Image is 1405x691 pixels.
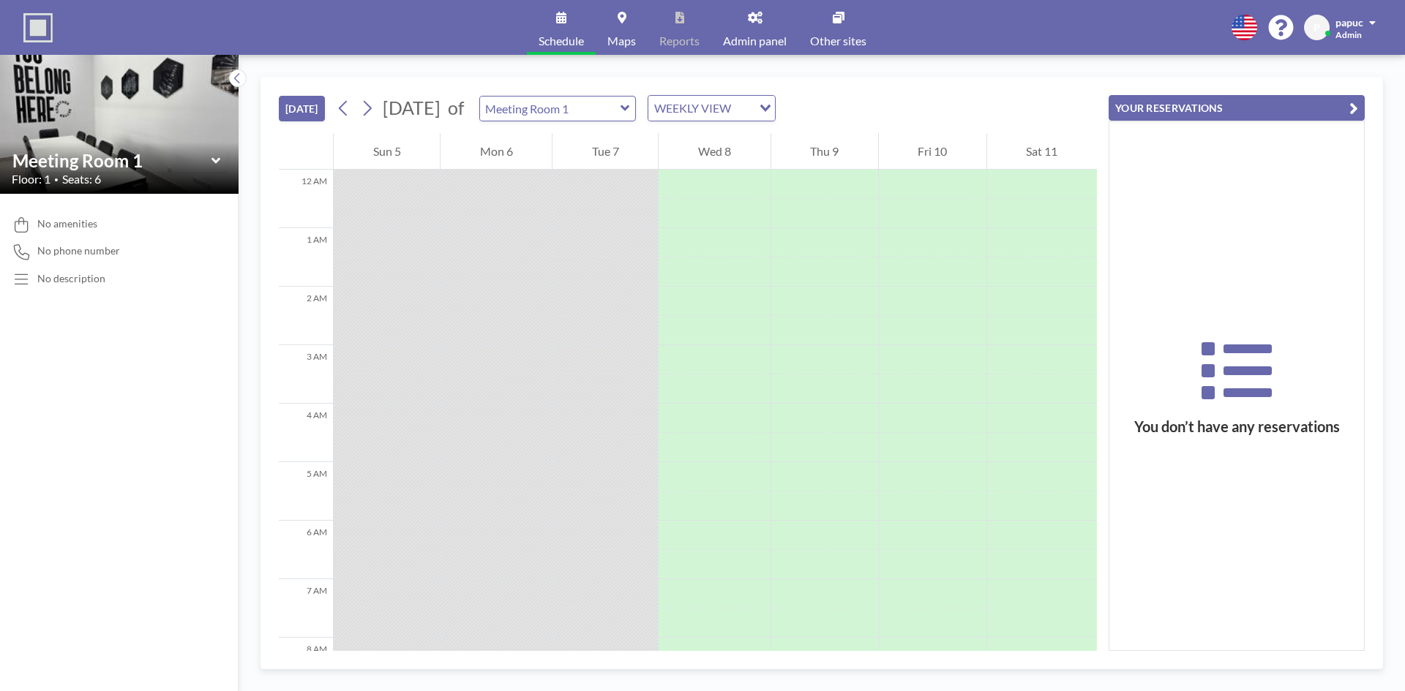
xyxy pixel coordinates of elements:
[1109,95,1365,121] button: YOUR RESERVATIONS
[383,97,441,118] span: [DATE]
[279,345,333,404] div: 3 AM
[648,96,775,121] div: Search for option
[12,172,50,186] span: Floor: 1
[659,133,770,170] div: Wed 8
[279,462,333,521] div: 5 AM
[480,97,621,121] input: Meeting Room 1
[651,99,734,118] span: WEEKLY VIEW
[279,521,333,579] div: 6 AM
[37,244,120,257] span: No phone number
[735,99,751,118] input: Search for option
[552,133,658,170] div: Tue 7
[723,35,787,47] span: Admin panel
[279,287,333,345] div: 2 AM
[539,35,584,47] span: Schedule
[54,175,59,184] span: •
[279,404,333,462] div: 4 AM
[607,35,636,47] span: Maps
[62,172,101,186] span: Seats: 6
[659,35,700,47] span: Reports
[279,228,333,287] div: 1 AM
[37,217,97,230] span: No amenities
[1335,16,1363,29] span: papuc
[771,133,878,170] div: Thu 9
[879,133,986,170] div: Fri 10
[1314,21,1320,34] span: P
[1335,29,1362,40] span: Admin
[810,35,866,47] span: Other sites
[23,13,53,42] img: organization-logo
[334,133,440,170] div: Sun 5
[987,133,1097,170] div: Sat 11
[279,170,333,228] div: 12 AM
[448,97,464,119] span: of
[37,272,105,285] div: No description
[12,150,211,171] input: Meeting Room 1
[279,96,325,121] button: [DATE]
[1109,418,1364,436] h3: You don’t have any reservations
[441,133,552,170] div: Mon 6
[279,579,333,638] div: 7 AM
